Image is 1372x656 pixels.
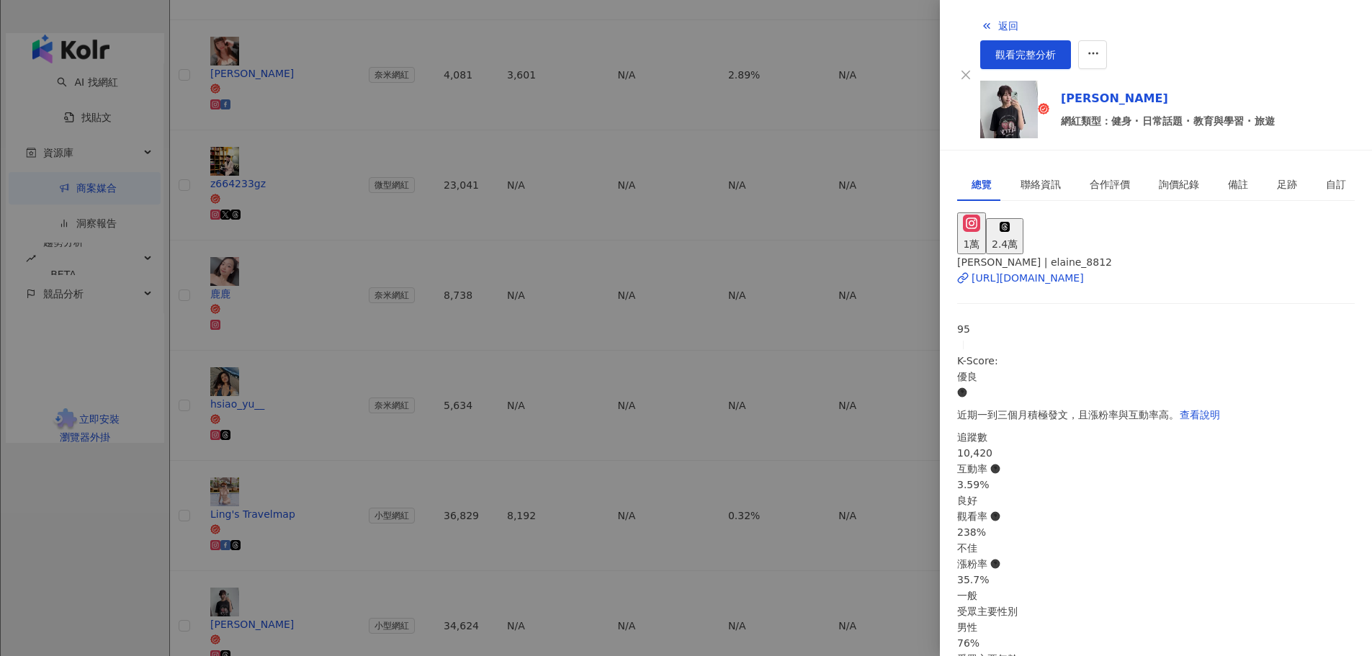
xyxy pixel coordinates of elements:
[957,493,1355,508] div: 良好
[1228,176,1248,192] div: 備註
[1180,409,1220,421] span: 查看說明
[957,635,1355,651] div: 76%
[957,369,1355,385] div: 優良
[980,81,1038,138] img: KOL Avatar
[960,69,972,81] span: close
[1021,176,1061,192] div: 聯絡資訊
[957,588,1355,603] div: 一般
[992,236,1018,252] div: 2.4萬
[1061,113,1275,129] span: 網紅類型：健身 · 日常話題 · 教育與學習 · 旅遊
[957,321,1355,337] div: 95
[957,508,1355,524] div: 觀看率
[963,236,980,252] div: 1萬
[980,81,1049,138] a: KOL Avatar
[957,603,1355,619] div: 受眾主要性別
[957,353,1355,400] div: K-Score :
[1179,400,1221,429] button: 查看說明
[998,20,1018,32] span: 返回
[957,429,1355,445] div: 追蹤數
[957,66,974,84] button: Close
[957,477,1355,493] div: 3.59%
[957,461,1355,477] div: 互動率
[980,12,1019,40] button: 返回
[957,256,1112,268] span: [PERSON_NAME] | elaine_8812
[957,524,1355,540] div: 238%
[957,572,1355,588] div: 35.7%
[986,218,1023,254] button: 2.4萬
[957,619,1355,635] div: 男性
[995,49,1056,60] span: 觀看完整分析
[957,270,1355,286] a: [URL][DOMAIN_NAME]
[1090,176,1130,192] div: 合作評價
[957,540,1355,556] div: 不佳
[1061,90,1275,107] a: [PERSON_NAME]
[1326,176,1346,192] div: 自訂
[980,40,1071,69] a: 觀看完整分析
[957,556,1355,572] div: 漲粉率
[957,400,1355,429] div: 近期一到三個月積極發文，且漲粉率與互動率高。
[972,176,992,192] div: 總覽
[1159,176,1199,192] div: 詢價紀錄
[1277,176,1297,192] div: 足跡
[957,212,986,254] button: 1萬
[957,445,1355,461] div: 10,420
[972,270,1084,286] div: [URL][DOMAIN_NAME]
